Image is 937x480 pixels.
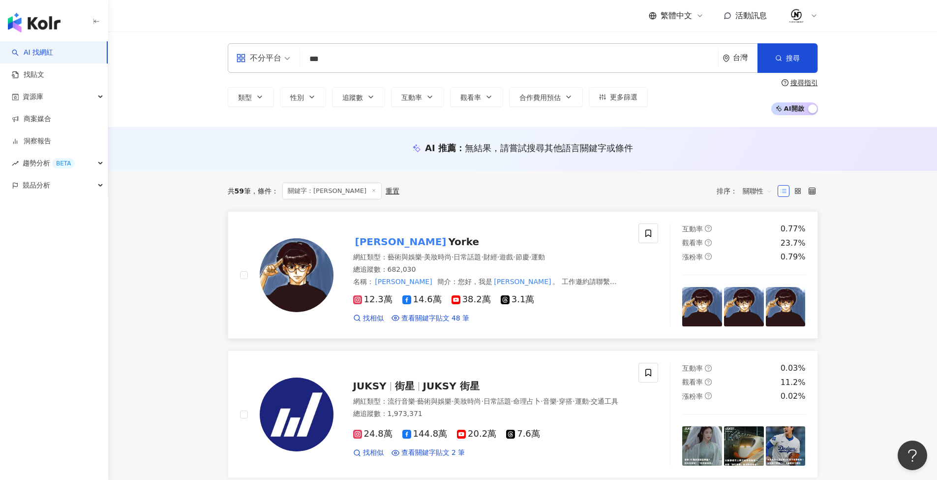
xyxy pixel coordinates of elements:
mark: [PERSON_NAME] [353,234,449,250]
span: 運動 [531,253,545,261]
span: question-circle [705,239,712,246]
span: 互動率 [401,94,422,101]
button: 觀看率 [450,87,503,107]
span: 12.3萬 [353,294,393,305]
img: post-image [766,426,806,466]
iframe: Help Scout Beacon - Open [898,441,927,470]
span: appstore [236,53,246,63]
button: 合作費用預估 [509,87,583,107]
div: 總追蹤數 ： 1,973,371 [353,409,627,419]
div: 排序： [717,183,778,199]
span: 性別 [290,94,304,101]
a: 找相似 [353,314,384,323]
span: 59 [235,187,244,195]
span: environment [723,55,730,62]
div: 11.2% [781,377,806,388]
img: post-image [682,287,722,327]
span: 查看關鍵字貼文 48 筆 [401,314,470,323]
button: 類型 [228,87,274,107]
span: 關聯性 [743,183,772,199]
div: 0.03% [781,363,806,374]
span: 繁體中文 [661,10,692,21]
span: · [589,397,591,405]
span: 20.2萬 [457,429,496,439]
span: 追蹤數 [342,94,363,101]
span: Yorke [448,236,479,248]
div: 網紅類型 ： [353,253,627,262]
span: 遊戲 [499,253,513,261]
div: 台灣 [733,54,757,62]
img: post-image [724,426,764,466]
span: 美妝時尚 [453,397,481,405]
span: question-circle [705,392,712,399]
span: · [481,397,483,405]
span: 節慶 [515,253,529,261]
span: 日常話題 [453,253,481,261]
img: 02.jpeg [787,6,806,25]
div: 搜尋指引 [790,79,818,87]
button: 性別 [280,87,326,107]
a: KOL AvatarJUKSY街星JUKSY 街星網紅類型：流行音樂·藝術與娛樂·美妝時尚·日常話題·命理占卜·音樂·穿搭·運動·交通工具總追蹤數：1,973,37124.8萬144.8萬20.... [228,351,818,478]
span: 更多篩選 [610,93,637,101]
img: KOL Avatar [260,238,333,312]
span: 類型 [238,94,252,101]
span: 競品分析 [23,174,50,196]
a: searchAI 找網紅 [12,48,53,58]
span: 合作費用預估 [519,94,561,101]
mark: [PERSON_NAME] [492,276,552,287]
div: 23.7% [781,238,806,249]
div: BETA [52,159,75,168]
div: 0.77% [781,224,806,234]
span: 14.6萬 [402,294,442,305]
img: logo [8,13,60,32]
span: 藝術與娛樂 [417,397,452,405]
span: 關鍵字：[PERSON_NAME] [282,183,382,199]
span: 運動 [575,397,589,405]
a: 查看關鍵字貼文 2 筆 [392,448,465,458]
span: · [511,397,513,405]
span: 24.8萬 [353,429,393,439]
span: question-circle [705,253,712,260]
img: post-image [682,426,722,466]
span: question-circle [782,79,788,86]
span: · [513,253,515,261]
span: · [497,253,499,261]
button: 更多篩選 [589,87,648,107]
a: 商案媒合 [12,114,51,124]
img: KOL Avatar [260,378,333,451]
span: 穿搭 [559,397,573,405]
div: 0.02% [781,391,806,402]
span: · [557,397,559,405]
div: AI 推薦 ： [425,142,633,154]
span: 趨勢分析 [23,152,75,174]
span: JUKSY 街星 [423,380,480,392]
span: 觀看率 [682,378,703,386]
span: 流行音樂 [388,397,415,405]
div: 重置 [386,187,399,195]
span: · [422,253,424,261]
a: 找貼文 [12,70,44,80]
a: 找相似 [353,448,384,458]
div: 0.79% [781,252,806,262]
span: 美妝時尚 [424,253,452,261]
span: · [541,397,543,405]
span: 搜尋 [786,54,800,62]
span: 財經 [484,253,497,261]
a: 洞察報告 [12,136,51,146]
button: 搜尋 [757,43,817,73]
div: 網紅類型 ： [353,397,627,407]
span: · [529,253,531,261]
span: question-circle [705,365,712,372]
span: rise [12,160,19,167]
span: 互動率 [682,364,703,372]
span: 觀看率 [460,94,481,101]
mark: [PERSON_NAME] [374,276,434,287]
button: 追蹤數 [332,87,385,107]
span: 條件 ： [251,187,278,195]
span: question-circle [705,225,712,232]
span: 無結果，請嘗試搜尋其他語言關鍵字或條件 [465,143,633,153]
span: 144.8萬 [402,429,448,439]
span: 觀看率 [682,239,703,247]
span: · [452,253,453,261]
span: · [481,253,483,261]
